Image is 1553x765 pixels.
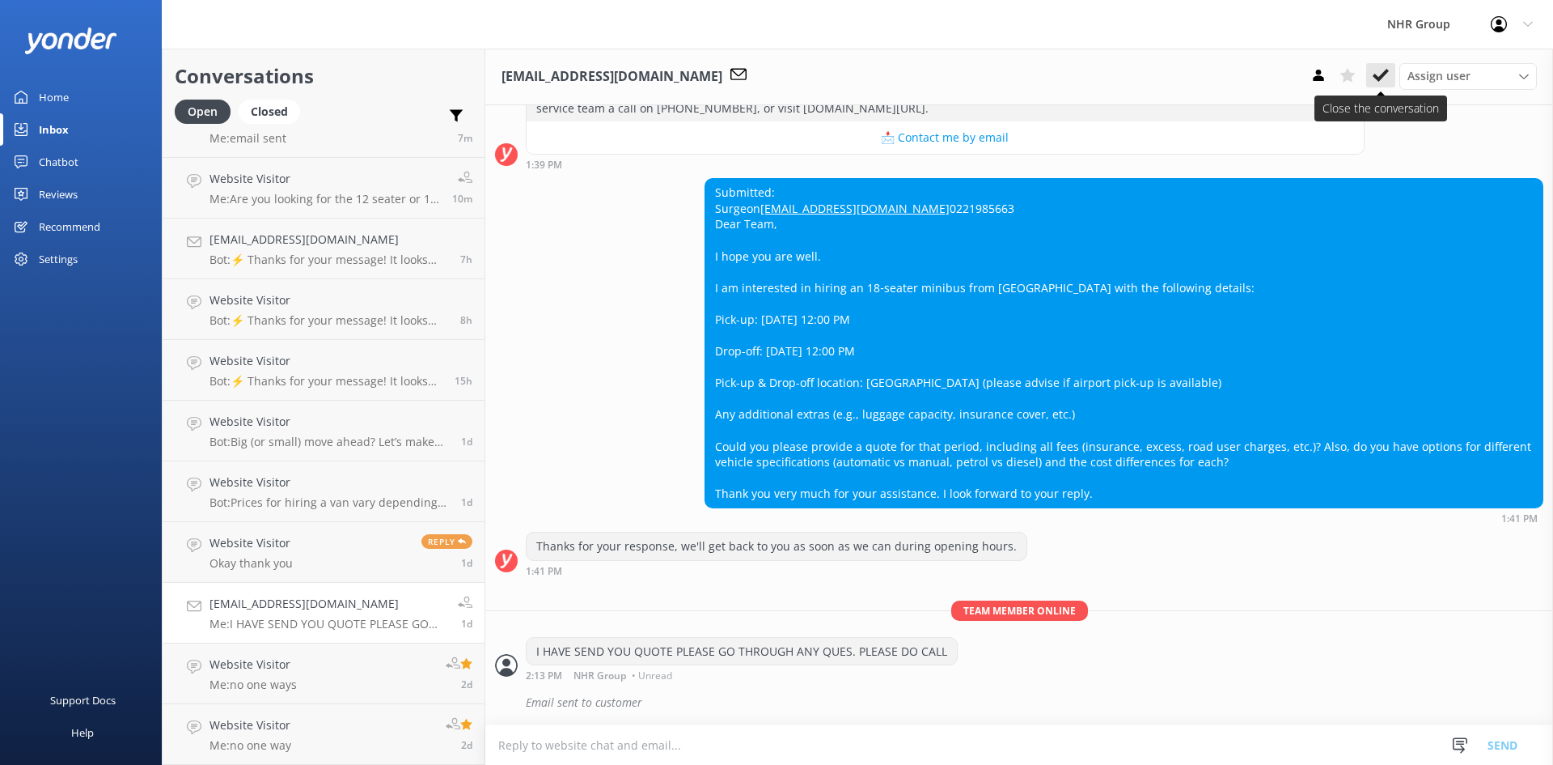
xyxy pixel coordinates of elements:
span: • Unread [632,671,672,681]
div: Sep 13 2025 02:13pm (UTC +12:00) Pacific/Auckland [526,669,958,681]
div: Inbox [39,113,69,146]
div: Closed [239,100,300,124]
p: Bot: Prices for hiring a van vary depending on the vehicle type, location, and your specific rent... [209,495,449,510]
h3: [EMAIL_ADDRESS][DOMAIN_NAME] [501,66,722,87]
span: Team member online [951,601,1088,621]
div: Support Docs [50,684,116,716]
a: [EMAIL_ADDRESS][DOMAIN_NAME]Bot:⚡ Thanks for your message! It looks like this one might be best h... [163,219,485,279]
strong: 1:41 PM [1501,514,1538,524]
div: Email sent to customer [526,689,1543,716]
div: Sep 13 2025 01:41pm (UTC +12:00) Pacific/Auckland [526,565,1027,576]
div: I HAVE SEND YOU QUOTE PLEASE GO THROUGH ANY QUES. PLEASE DO CALL [527,638,957,665]
span: Sep 13 2025 02:25pm (UTC +12:00) Pacific/Auckland [461,556,472,570]
p: Me: no one ways [209,678,297,692]
h4: Website Visitor [209,170,440,188]
h2: Conversations [175,61,472,91]
h4: Website Visitor [209,474,449,491]
h4: Website Visitor [209,534,293,552]
span: Sep 14 2025 12:21am (UTC +12:00) Pacific/Auckland [461,435,472,448]
span: Sep 15 2025 01:23am (UTC +12:00) Pacific/Auckland [460,253,472,266]
button: 📩 Contact me by email [527,121,1364,154]
div: Recommend [39,210,100,243]
h4: Website Visitor [209,413,449,431]
p: Me: no one way [209,738,291,753]
a: Open [175,102,239,120]
span: Assign user [1407,67,1470,85]
div: Help [71,716,94,749]
div: Thanks for your response, we'll get back to you as soon as we can during opening hours. [527,533,1026,560]
div: Open [175,100,231,124]
div: Assign User [1399,63,1537,89]
span: Sep 13 2025 06:47pm (UTC +12:00) Pacific/Auckland [461,495,472,509]
a: Website VisitorBot:⚡ Thanks for your message! It looks like this one might be best handled by our... [163,340,485,401]
p: Bot: Big (or small) move ahead? Let’s make sure you’ve got the right wheels. Take our quick quiz ... [209,435,449,449]
div: Home [39,81,69,113]
span: Sep 14 2025 05:12pm (UTC +12:00) Pacific/Auckland [455,374,472,388]
span: Sep 15 2025 12:01am (UTC +12:00) Pacific/Auckland [460,313,472,327]
strong: 2:13 PM [526,671,562,681]
div: Reviews [39,178,78,210]
a: Website VisitorMe:no one ways2d [163,644,485,704]
a: Website VisitorBot:Prices for hiring a van vary depending on the vehicle type, location, and your... [163,461,485,522]
span: Reply [421,534,472,549]
span: Sep 13 2025 02:13pm (UTC +12:00) Pacific/Auckland [461,617,472,631]
div: Chatbot [39,146,78,178]
p: Bot: ⚡ Thanks for your message! It looks like this one might be best handled by our team directly... [209,374,442,389]
a: Website VisitorOkay thank youReply1d [163,522,485,583]
h4: [EMAIL_ADDRESS][DOMAIN_NAME] [209,595,446,613]
a: [EMAIL_ADDRESS][DOMAIN_NAME] [760,201,950,216]
span: Sep 15 2025 08:39am (UTC +12:00) Pacific/Auckland [452,192,472,206]
a: Website VisitorBot:Big (or small) move ahead? Let’s make sure you’ve got the right wheels. Take o... [163,401,485,461]
p: Me: Are you looking for the 12 seater or 18 seater [209,192,440,206]
a: Closed [239,102,308,120]
h4: Website Visitor [209,352,442,370]
p: Bot: ⚡ Thanks for your message! It looks like this one might be best handled by our team directly... [209,253,448,267]
span: NHR Group [573,671,626,681]
span: Sep 12 2025 10:44am (UTC +12:00) Pacific/Auckland [461,678,472,691]
h4: [EMAIL_ADDRESS][DOMAIN_NAME] [209,231,448,249]
p: Okay thank you [209,556,293,571]
p: Me: email sent [209,131,399,146]
a: [EMAIL_ADDRESS][DOMAIN_NAME]Me:I HAVE SEND YOU QUOTE PLEASE GO THROUGH ANY QUES. PLEASE DO CALL1d [163,583,485,644]
span: Sep 12 2025 10:43am (UTC +12:00) Pacific/Auckland [461,738,472,752]
h4: Website Visitor [209,716,291,734]
a: Website VisitorMe:no one way2d [163,704,485,765]
strong: 1:39 PM [526,160,562,170]
div: Submitted: Surgeon 0221985663 Dear Team, I hope you are well. I am interested in hiring an 18‑sea... [705,179,1542,508]
span: Sep 15 2025 08:42am (UTC +12:00) Pacific/Auckland [458,131,472,145]
a: Website VisitorMe:Are you looking for the 12 seater or 18 seater10m [163,158,485,219]
p: Bot: ⚡ Thanks for your message! It looks like this one might be best handled by our team directly... [209,313,448,328]
div: Settings [39,243,78,275]
div: Sep 13 2025 01:39pm (UTC +12:00) Pacific/Auckland [526,159,1365,170]
div: 2025-09-13T02:16:22.184 [495,689,1543,716]
img: yonder-white-logo.png [24,28,117,54]
div: Sep 13 2025 01:41pm (UTC +12:00) Pacific/Auckland [705,512,1543,524]
a: Website VisitorBot:⚡ Thanks for your message! It looks like this one might be best handled by our... [163,279,485,340]
h4: Website Visitor [209,656,297,674]
p: Me: I HAVE SEND YOU QUOTE PLEASE GO THROUGH ANY QUES. PLEASE DO CALL [209,617,446,631]
h4: Website Visitor [209,291,448,309]
strong: 1:41 PM [526,567,562,576]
